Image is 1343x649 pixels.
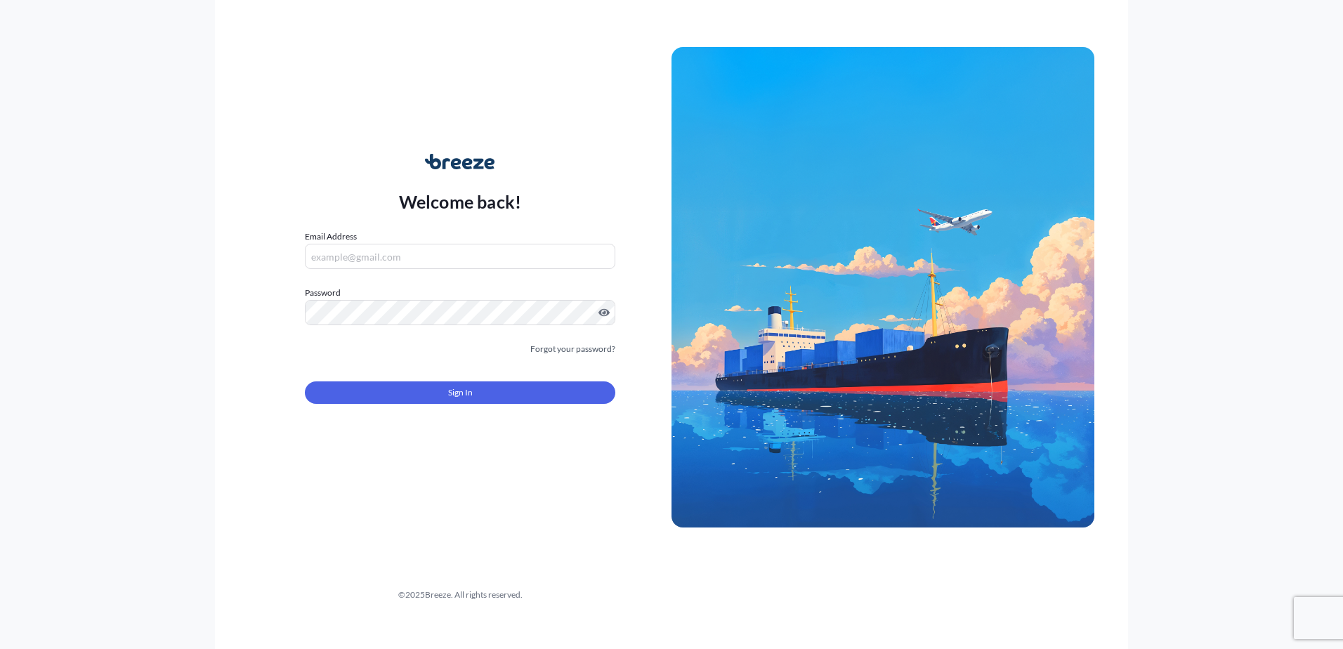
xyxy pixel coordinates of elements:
[399,190,522,213] p: Welcome back!
[305,244,615,269] input: example@gmail.com
[598,307,610,318] button: Show password
[249,588,671,602] div: © 2025 Breeze. All rights reserved.
[305,381,615,404] button: Sign In
[530,342,615,356] a: Forgot your password?
[305,286,615,300] label: Password
[671,47,1094,527] img: Ship illustration
[448,386,473,400] span: Sign In
[305,230,357,244] label: Email Address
